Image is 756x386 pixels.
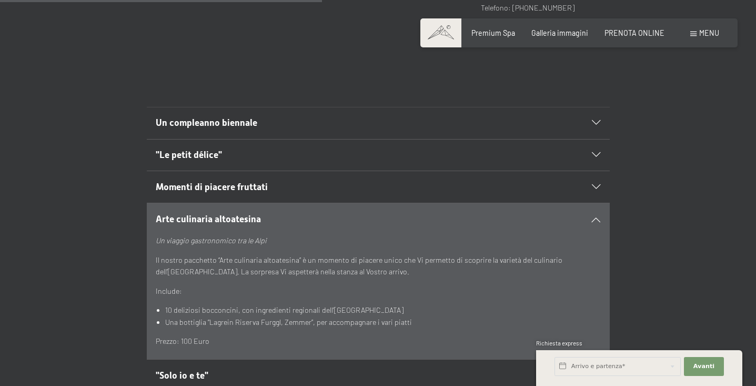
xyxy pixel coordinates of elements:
button: Avanti [684,357,724,376]
a: PRENOTA ONLINE [604,28,664,37]
p: Il nostro pacchetto “Arte culinaria altoatesina” è un momento di piacere unico che Vi permetto di... [156,254,600,278]
a: Galleria immagini [531,28,588,37]
span: Avanti [693,362,714,371]
span: "Le petit délice" [156,150,222,160]
li: Una bottiglia “Lagrein Riserva Furggl, Zemmer”, per accompagnare i vari piatti [165,316,600,329]
span: Momenti di piacere fruttati [156,182,268,192]
span: Un compleanno biennale [156,117,257,128]
span: Richiesta express [536,340,582,347]
a: Premium Spa [471,28,515,37]
p: Prezzo: 100 Euro [156,335,600,348]
span: "Solo io e te" [156,370,208,381]
span: Menu [699,28,719,37]
p: Include: [156,285,600,298]
li: 10 deliziosi bocconcini, con ingredienti regionali dell’[GEOGRAPHIC_DATA] [165,304,600,316]
span: Arte culinaria altoatesina [156,214,261,224]
em: Un viaggio gastronomico tra le Alpi [156,236,267,245]
p: Telefono: [PHONE_NUMBER] [481,2,721,14]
